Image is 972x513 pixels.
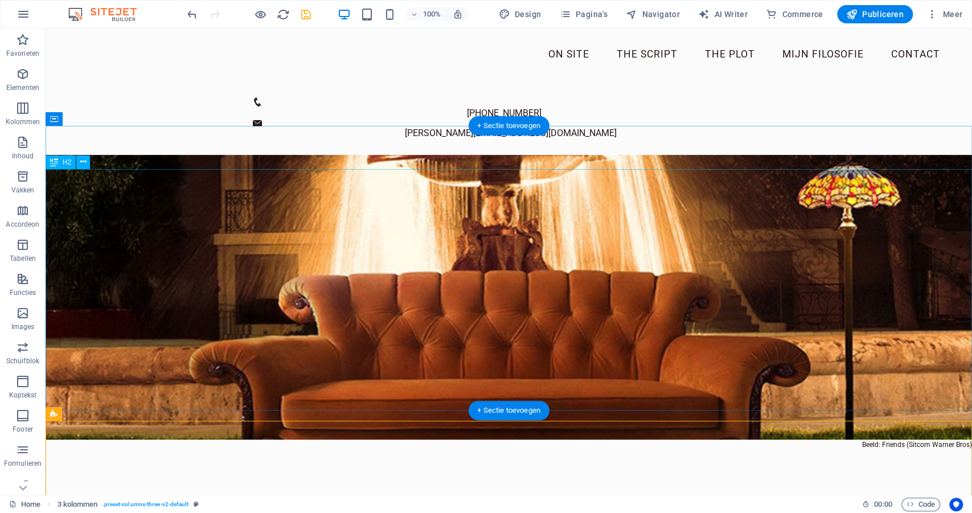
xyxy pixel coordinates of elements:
[6,49,39,58] p: Favorieten
[58,498,199,511] nav: breadcrumb
[406,7,446,21] button: 100%
[276,7,290,21] button: reload
[193,501,198,507] i: Dit element is een aanpasbare voorinstelling
[621,5,684,23] button: Navigator
[494,5,546,23] button: Design
[6,83,39,92] p: Elementen
[10,288,36,297] p: Functies
[11,186,35,195] p: Vakken
[65,7,151,21] img: Editor Logo
[837,5,913,23] button: Publiceren
[499,9,542,20] span: Design
[555,5,612,23] button: Pagina's
[58,498,98,511] span: Klik om te selecteren, dubbelklik om te bewerken
[494,5,546,23] div: Design (Ctrl+Alt+Y)
[626,9,680,20] span: Navigator
[300,8,313,21] i: Opslaan (Ctrl+S)
[6,356,39,366] p: Schuifblok
[922,5,967,23] button: Meer
[359,99,571,110] a: [PERSON_NAME][EMAIL_ADDRESS][DOMAIN_NAME]
[185,7,199,21] button: undo
[9,391,37,400] p: Koptekst
[901,498,940,511] button: Code
[4,459,42,468] p: Formulieren
[13,425,33,434] p: Footer
[949,498,963,511] button: Usercentrics
[559,9,608,20] span: Pagina's
[63,159,71,166] span: H2
[253,7,267,21] button: Klik hier om de voorbeeldmodus te verlaten en verder te gaan met bewerken
[874,498,892,511] span: 00 00
[468,116,549,136] div: + Sectie toevoegen
[926,9,962,20] span: Meer
[468,401,549,420] div: + Sectie toevoegen
[423,7,441,21] h6: 100%
[694,5,752,23] button: AI Writer
[6,117,40,126] p: Kolommen
[11,322,35,331] p: Images
[882,500,884,508] span: :
[277,8,290,21] i: Pagina opnieuw laden
[846,9,904,20] span: Publiceren
[698,9,748,20] span: AI Writer
[10,254,36,263] p: Tabellen
[761,5,828,23] button: Commerce
[12,151,34,161] p: Inhoud
[9,498,40,511] a: Klik om selectie op te heffen, dubbelklik om Pagina's te open
[862,498,892,511] h6: Sessietijd
[907,498,935,511] span: Code
[6,220,39,229] p: Accordeon
[766,9,823,20] span: Commerce
[299,7,313,21] button: save
[453,9,463,19] i: Stel bij het wijzigen van de grootte van de weergegeven website automatisch het juist zoomniveau ...
[102,498,189,511] span: . preset-columns-three-v2-default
